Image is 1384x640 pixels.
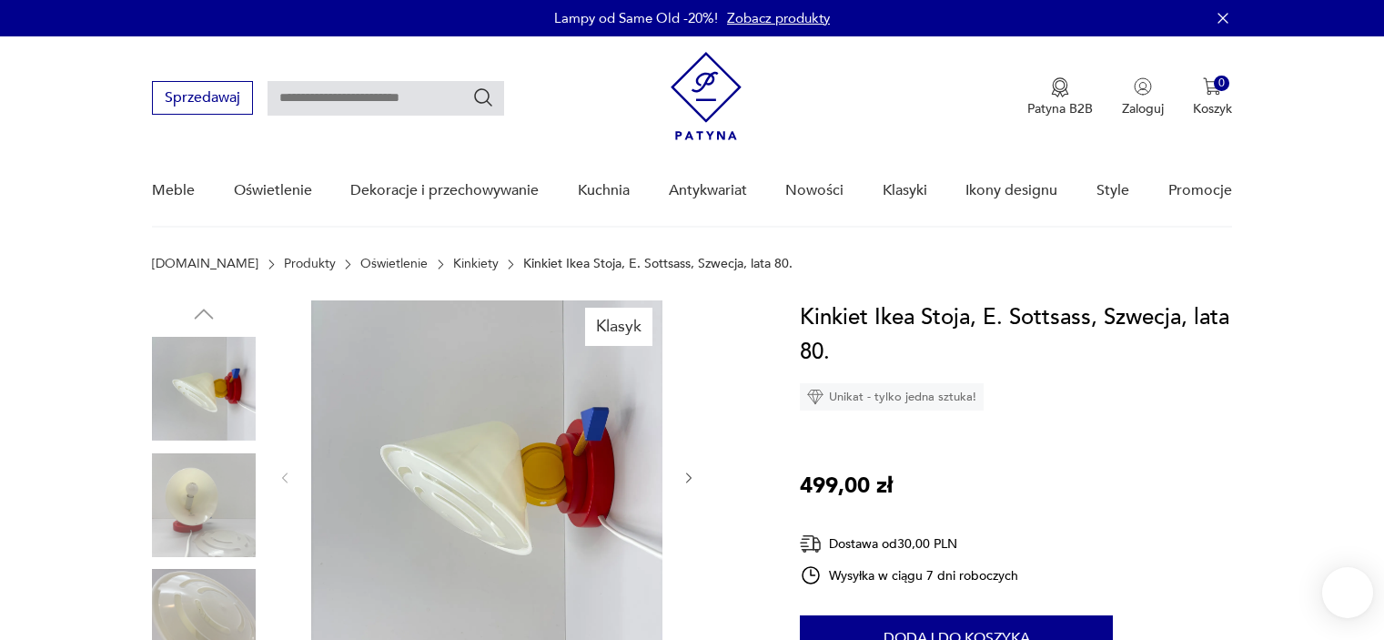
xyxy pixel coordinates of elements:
img: Ikona dostawy [800,533,822,555]
a: Ikona medaluPatyna B2B [1027,77,1093,117]
p: Zaloguj [1122,100,1164,117]
div: Wysyłka w ciągu 7 dni roboczych [800,564,1018,586]
a: [DOMAIN_NAME] [152,257,258,271]
a: Zobacz produkty [727,9,830,27]
p: Lampy od Same Old -20%! [554,9,718,27]
div: 0 [1214,76,1229,91]
p: 499,00 zł [800,469,893,503]
button: Zaloguj [1122,77,1164,117]
div: Unikat - tylko jedna sztuka! [800,383,984,411]
a: Antykwariat [669,156,747,226]
img: Patyna - sklep z meblami i dekoracjami vintage [671,52,742,140]
button: Patyna B2B [1027,77,1093,117]
a: Meble [152,156,195,226]
iframe: Smartsupp widget button [1322,567,1373,618]
img: Ikona koszyka [1203,77,1221,96]
a: Produkty [284,257,336,271]
a: Oświetlenie [360,257,428,271]
div: Klasyk [585,308,652,346]
img: Ikonka użytkownika [1134,77,1152,96]
div: Dostawa od 30,00 PLN [800,533,1018,555]
a: Dekoracje i przechowywanie [350,156,539,226]
h1: Kinkiet Ikea Stoja, E. Sottsass, Szwecja, lata 80. [800,300,1232,370]
a: Klasyki [883,156,927,226]
img: Zdjęcie produktu Kinkiet Ikea Stoja, E. Sottsass, Szwecja, lata 80. [152,337,256,441]
a: Kinkiety [453,257,499,271]
img: Ikona medalu [1051,77,1069,97]
p: Kinkiet Ikea Stoja, E. Sottsass, Szwecja, lata 80. [523,257,793,271]
p: Patyna B2B [1027,100,1093,117]
a: Sprzedawaj [152,93,253,106]
a: Style [1096,156,1129,226]
button: 0Koszyk [1193,77,1232,117]
a: Promocje [1168,156,1232,226]
a: Kuchnia [578,156,630,226]
img: Zdjęcie produktu Kinkiet Ikea Stoja, E. Sottsass, Szwecja, lata 80. [152,453,256,557]
a: Ikony designu [965,156,1057,226]
button: Szukaj [472,86,494,108]
a: Oświetlenie [234,156,312,226]
p: Koszyk [1193,100,1232,117]
img: Ikona diamentu [807,389,823,405]
button: Sprzedawaj [152,81,253,115]
a: Nowości [785,156,844,226]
